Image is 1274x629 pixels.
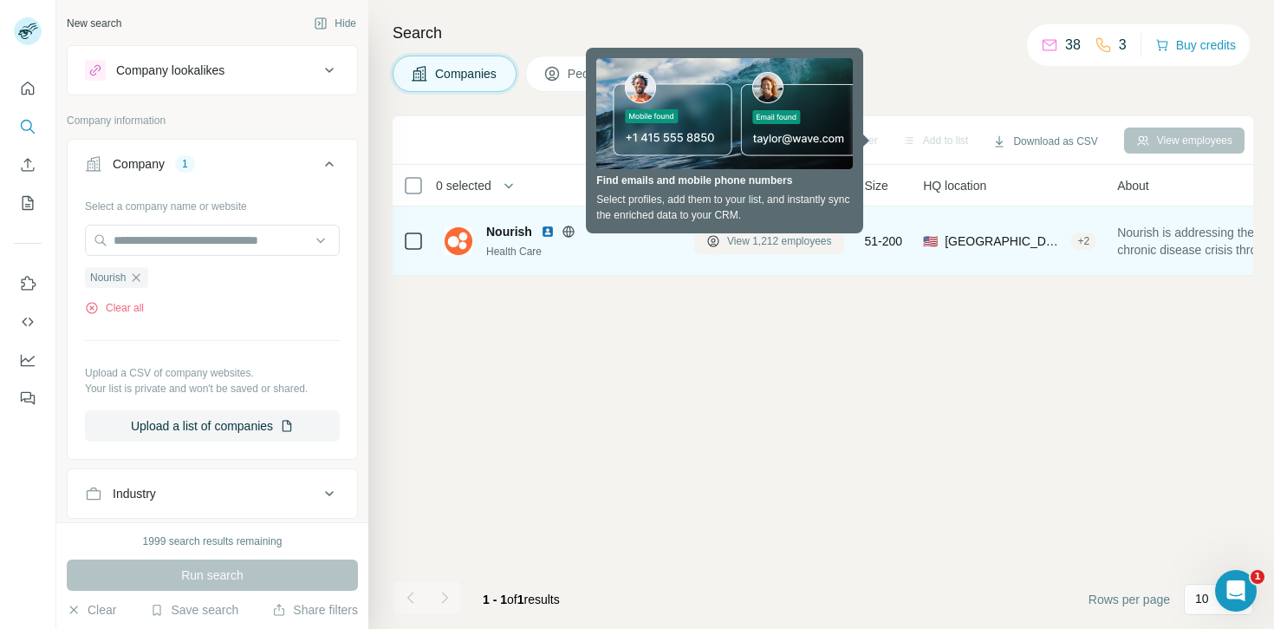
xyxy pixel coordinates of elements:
span: of [507,593,517,606]
span: 🇺🇸 [923,233,938,250]
div: + 2 [1070,233,1096,249]
button: Buy credits [1155,33,1236,57]
button: Company lookalikes [68,49,357,91]
span: Nourish [90,270,126,285]
button: Save search [150,601,238,619]
div: 1999 search results remaining [143,534,283,549]
button: View 1,212 employees [694,228,844,254]
p: Your list is private and won't be saved or shared. [85,381,340,396]
span: Companies [435,65,498,82]
button: Share filters [272,601,358,619]
button: Company1 [68,143,357,192]
span: Employees [694,177,754,194]
button: Use Surfe on LinkedIn [14,268,42,299]
span: Size [865,177,888,194]
div: Company lookalikes [116,62,224,79]
button: Clear all [85,300,144,316]
span: People [568,65,608,82]
button: Dashboard [14,344,42,376]
span: HQ location [923,177,986,194]
div: New search [67,16,121,31]
p: 3 [1119,35,1127,56]
p: 10 [1195,590,1209,607]
button: Quick start [14,73,42,104]
span: Nourish [486,223,532,240]
span: 1 [1251,570,1264,584]
button: Hide [302,10,368,36]
button: Search [14,111,42,142]
button: My lists [14,187,42,219]
button: Download as CSV [980,128,1109,154]
button: Upload a list of companies [85,410,340,442]
span: Rows per page [1089,591,1170,608]
iframe: Intercom live chat [1215,570,1257,612]
p: Upload a CSV of company websites. [85,365,340,381]
span: About [1117,177,1149,194]
div: Health Care [486,244,673,259]
span: 51-200 [865,233,903,250]
span: 1 [517,593,524,606]
p: 38 [1065,35,1081,56]
div: 1 [175,156,195,172]
button: Use Surfe API [14,306,42,337]
button: Industry [68,473,357,514]
button: Enrich CSV [14,149,42,180]
h4: Search [393,21,1253,45]
button: Feedback [14,383,42,414]
span: [GEOGRAPHIC_DATA] [945,233,1063,250]
div: Company [113,155,165,173]
img: LinkedIn logo [541,225,555,239]
div: Industry [113,485,156,502]
span: View 1,212 employees [727,233,832,249]
button: Clear [67,601,116,619]
span: 0 selected [436,177,491,194]
span: results [483,593,560,606]
img: Logo of Nourish [445,227,472,255]
p: Company information [67,113,358,128]
span: 1 - 1 [483,593,507,606]
div: Select a company name or website [85,192,340,214]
